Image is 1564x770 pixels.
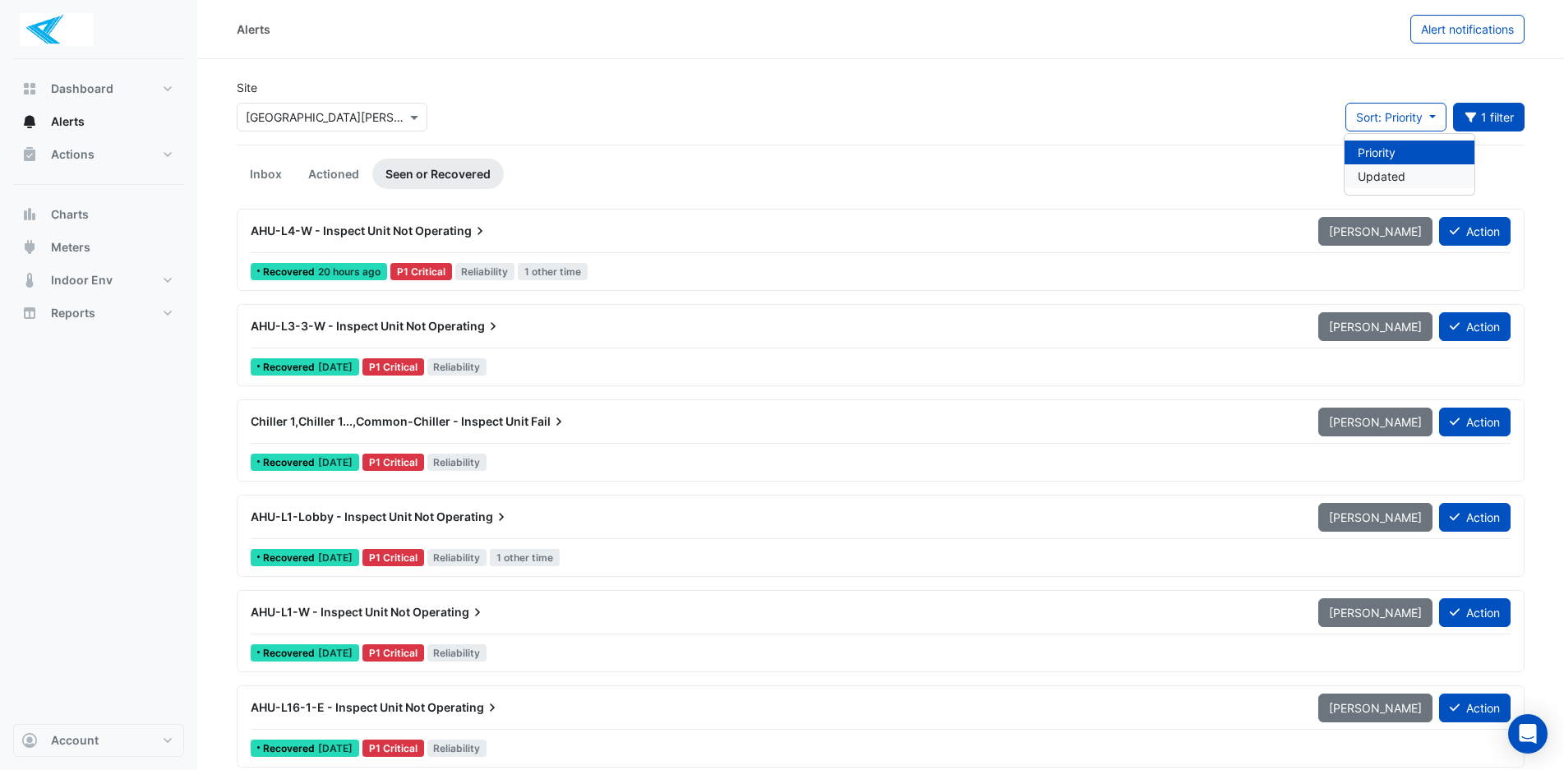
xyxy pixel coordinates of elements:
span: AHU-L3-3-W - Inspect Unit Not [251,319,426,333]
span: Recovered [263,553,318,563]
app-icon: Charts [21,206,38,223]
app-icon: Meters [21,239,38,256]
span: [PERSON_NAME] [1329,224,1422,238]
span: 1 other time [518,263,588,280]
span: Reports [51,305,95,321]
span: [PERSON_NAME] [1329,701,1422,715]
span: [PERSON_NAME] [1329,320,1422,334]
span: Fail [531,413,567,430]
button: Actions [13,138,184,171]
a: Inbox [237,159,295,189]
button: Charts [13,198,184,231]
span: Chiller 1,Chiller 1...,Common-Chiller - Inspect Unit [251,414,528,428]
button: Action [1439,503,1511,532]
button: [PERSON_NAME] [1318,598,1433,627]
span: Reliability [427,358,487,376]
span: Account [51,732,99,749]
span: Wed 06-Aug-2025 23:30 AWST [318,361,353,373]
button: Action [1439,217,1511,246]
span: Charts [51,206,89,223]
span: Operating [415,223,488,239]
span: Reliability [455,263,515,280]
app-icon: Actions [21,146,38,163]
button: Meters [13,231,184,264]
span: Recovered [263,648,318,658]
span: Operating [427,699,501,716]
span: Reliability [427,644,487,662]
button: 1 filter [1453,103,1525,131]
button: Reports [13,297,184,330]
div: P1 Critical [362,454,424,471]
span: Alerts [51,113,85,130]
div: Alerts [237,21,270,38]
div: P1 Critical [362,740,424,757]
span: 1 other time [490,549,560,566]
span: Reliability [427,549,487,566]
span: Operating [413,604,486,620]
span: Recovered [263,458,318,468]
span: Actions [51,146,95,163]
span: [PERSON_NAME] [1329,415,1422,429]
span: Sort: Priority [1356,110,1423,124]
span: [PERSON_NAME] [1329,606,1422,620]
button: [PERSON_NAME] [1318,503,1433,532]
li: Priority [1345,141,1474,164]
app-icon: Alerts [21,113,38,130]
app-icon: Indoor Env [21,272,38,288]
div: P1 Critical [362,358,424,376]
button: [PERSON_NAME] [1318,408,1433,436]
span: Mon 28-Apr-2025 08:45 AWST [318,456,353,468]
label: Site [237,79,257,96]
span: Mon 23-Dec-2024 16:00 AWST [318,742,353,754]
button: Action [1439,694,1511,722]
img: Company Logo [20,13,94,46]
button: Alerts [13,105,184,138]
span: Operating [428,318,501,334]
span: AHU-L1-Lobby - Inspect Unit Not [251,509,434,523]
button: Dashboard [13,72,184,105]
span: AHU-L4-W - Inspect Unit Not [251,224,413,237]
app-icon: Dashboard [21,81,38,97]
div: P1 Critical [362,549,424,566]
a: Seen or Recovered [372,159,504,189]
button: [PERSON_NAME] [1318,312,1433,341]
span: Recovered [263,744,318,754]
span: Meters [51,239,90,256]
div: P1 Critical [362,644,424,662]
span: Reliability [427,454,487,471]
button: Alert notifications [1410,15,1525,44]
span: AHU-L16-1-E - Inspect Unit Not [251,700,425,714]
span: Reliability [427,740,487,757]
span: Indoor Env [51,272,113,288]
span: Thu 02-Jan-2025 10:30 AWST [318,647,353,659]
li: Updated [1345,164,1474,188]
span: Operating [436,509,510,525]
span: [PERSON_NAME] [1329,510,1422,524]
button: Action [1439,312,1511,341]
button: Sort: Priority [1345,103,1446,131]
a: Actioned [295,159,372,189]
button: Action [1439,598,1511,627]
span: Wed 13-Aug-2025 11:45 AWST [318,265,381,278]
span: AHU-L1-W - Inspect Unit Not [251,605,410,619]
button: [PERSON_NAME] [1318,694,1433,722]
button: Account [13,724,184,757]
div: P1 Critical [390,263,452,280]
button: Indoor Env [13,264,184,297]
button: [PERSON_NAME] [1318,217,1433,246]
span: Recovered [263,267,318,277]
app-icon: Reports [21,305,38,321]
button: Action [1439,408,1511,436]
span: Dashboard [51,81,113,97]
span: Alert notifications [1421,22,1514,36]
span: Mon 20-Jan-2025 13:00 AWST [318,551,353,564]
span: Recovered [263,362,318,372]
div: Open Intercom Messenger [1508,714,1548,754]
